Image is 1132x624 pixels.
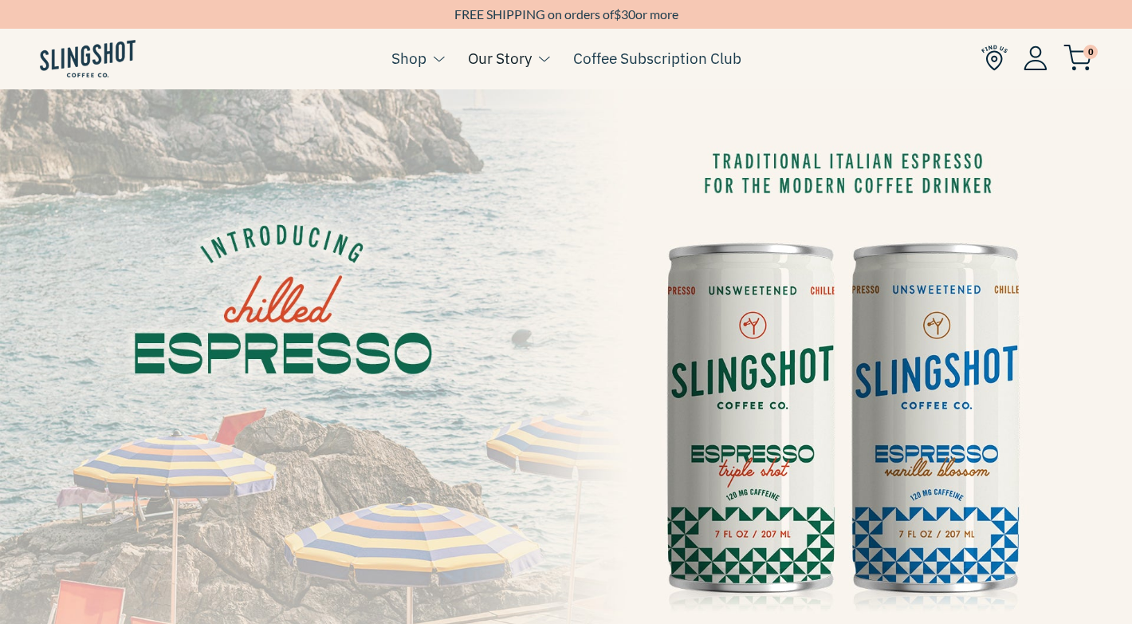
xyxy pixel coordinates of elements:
[981,45,1008,71] img: Find Us
[573,46,741,70] a: Coffee Subscription Club
[1024,45,1047,70] img: Account
[614,6,621,22] span: $
[1063,49,1092,68] a: 0
[621,6,635,22] span: 30
[1063,45,1092,71] img: cart
[391,46,426,70] a: Shop
[468,46,532,70] a: Our Story
[1083,45,1098,59] span: 0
